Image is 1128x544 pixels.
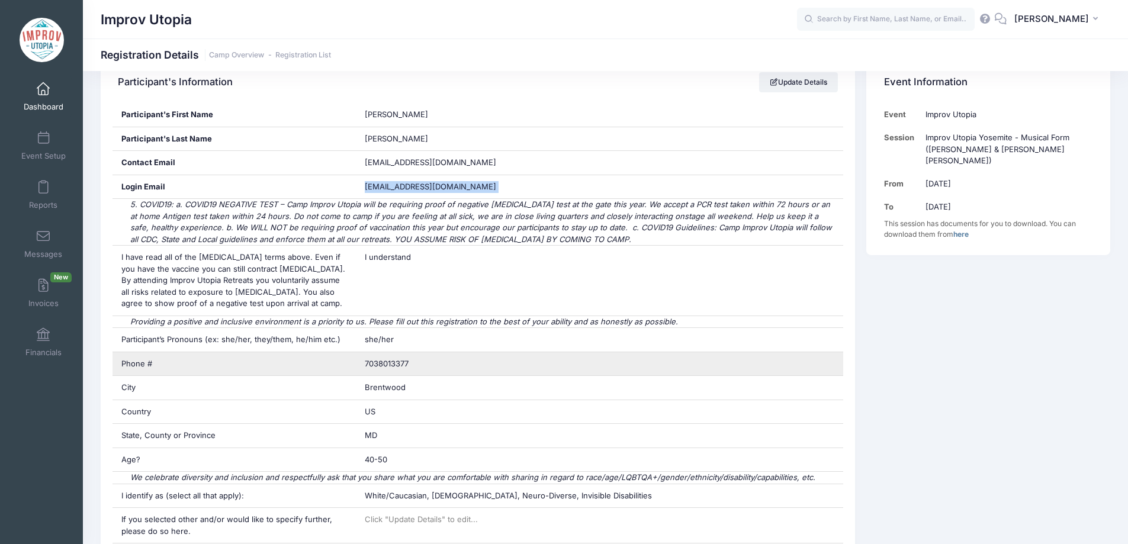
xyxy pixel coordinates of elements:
span: Brentwood [365,382,406,392]
a: here [953,230,969,239]
span: Reports [29,200,57,210]
div: 5. COVID19: a. COVID19 NEGATIVE TEST – Camp Improv Utopia will be requiring proof of negative [ME... [113,199,844,245]
div: Contact Email [113,151,356,175]
span: US [365,407,375,416]
div: Country [113,400,356,424]
a: Update Details [759,72,838,92]
span: [EMAIL_ADDRESS][DOMAIN_NAME] [365,157,496,167]
span: 40-50 [365,455,387,464]
span: Click "Update Details" to edit... [365,514,478,524]
a: InvoicesNew [15,272,72,314]
a: Dashboard [15,76,72,117]
a: Registration List [275,51,331,60]
span: she/her [365,334,394,344]
div: If you selected other and/or would like to specify further, please do so here. [113,508,356,543]
span: Event Setup [21,151,66,161]
td: [DATE] [920,195,1092,218]
h1: Improv Utopia [101,6,192,33]
div: City [113,376,356,400]
span: I understand [365,252,411,262]
div: Age? [113,448,356,472]
td: Session [884,126,920,172]
span: New [50,272,72,282]
div: This session has documents for you to download. You can download them from [884,218,1093,240]
a: Camp Overview [209,51,264,60]
h4: Participant's Information [118,66,233,99]
span: [EMAIL_ADDRESS][DOMAIN_NAME] [365,181,513,193]
a: Event Setup [15,125,72,166]
div: Participant's First Name [113,103,356,127]
span: Invoices [28,298,59,308]
td: Improv Utopia Yosemite - Musical Form ([PERSON_NAME] & [PERSON_NAME] [PERSON_NAME]) [920,126,1092,172]
div: Login Email [113,175,356,199]
span: Messages [24,249,62,259]
td: [DATE] [920,172,1092,195]
h4: Event Information [884,66,968,99]
td: To [884,195,920,218]
button: [PERSON_NAME] [1007,6,1110,33]
span: 7038013377 [365,359,409,368]
span: White/Caucasian, [DEMOGRAPHIC_DATA], Neuro-Diverse, Invisible Disabilities [365,491,652,500]
a: Financials [15,321,72,363]
td: From [884,172,920,195]
div: State, County or Province [113,424,356,448]
span: [PERSON_NAME] [1014,12,1089,25]
div: Providing a positive and inclusive environment is a priority to us. Please fill out this registra... [113,316,844,328]
a: Reports [15,174,72,215]
input: Search by First Name, Last Name, or Email... [797,8,975,31]
span: Financials [25,347,62,358]
span: [PERSON_NAME] [365,110,428,119]
div: Participant's Last Name [113,127,356,151]
td: Improv Utopia [920,103,1092,126]
div: We celebrate diversity and inclusion and respectfully ask that you share what you are comfortable... [113,472,844,484]
span: [PERSON_NAME] [365,134,428,143]
div: Participant’s Pronouns (ex: she/her, they/them, he/him etc.) [113,328,356,352]
div: I have read all of the [MEDICAL_DATA] terms above. Even if you have the vaccine you can still con... [113,246,356,316]
a: Messages [15,223,72,265]
td: Event [884,103,920,126]
div: Phone # [113,352,356,376]
span: MD [365,430,377,440]
h1: Registration Details [101,49,331,61]
span: Dashboard [24,102,63,112]
div: I identify as (select all that apply): [113,484,356,508]
img: Improv Utopia [20,18,64,62]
